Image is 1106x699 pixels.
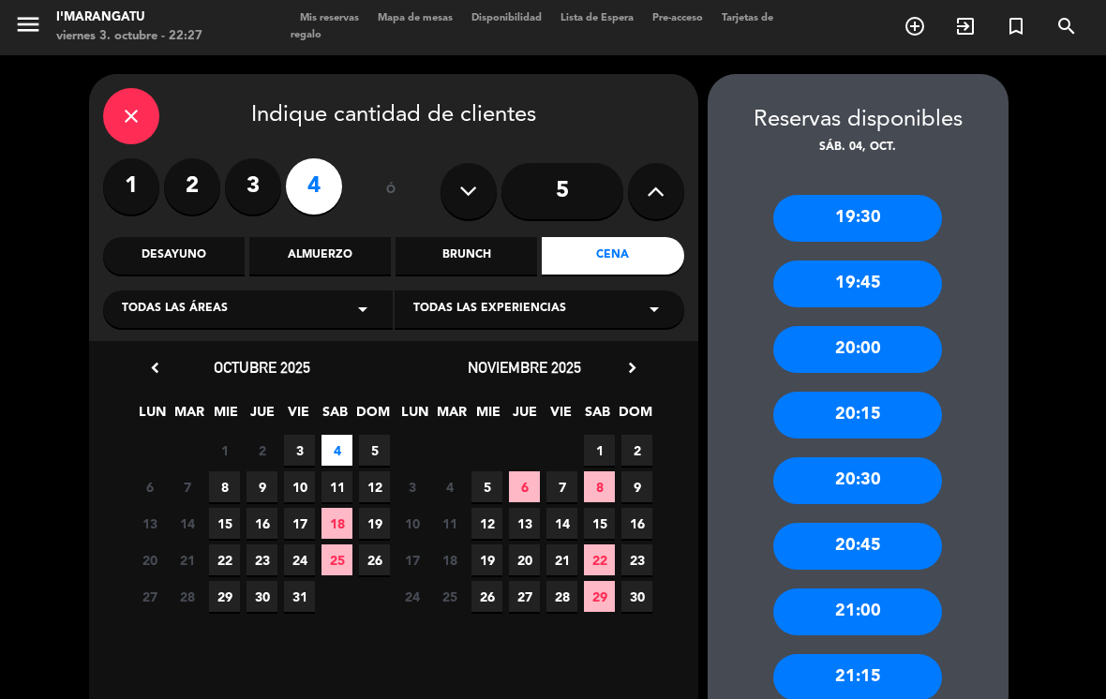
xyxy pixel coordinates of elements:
span: MIE [210,401,241,432]
span: DOM [619,401,650,432]
i: arrow_drop_down [643,298,665,320]
div: 20:45 [773,523,942,570]
span: Pre-acceso [643,13,712,23]
span: SAB [320,401,351,432]
span: 6 [134,471,165,502]
span: 8 [584,471,615,502]
span: 15 [209,508,240,539]
span: 13 [134,508,165,539]
span: VIE [283,401,314,432]
span: 26 [471,581,502,612]
i: chevron_right [622,358,642,378]
span: 21 [546,544,577,575]
span: 10 [396,508,427,539]
span: 3 [284,435,315,466]
span: VIE [546,401,576,432]
span: 22 [584,544,615,575]
span: DOM [356,401,387,432]
span: 6 [509,471,540,502]
span: 19 [471,544,502,575]
span: 15 [584,508,615,539]
i: chevron_left [145,358,165,378]
span: 4 [434,471,465,502]
span: 22 [209,544,240,575]
span: MIE [472,401,503,432]
span: 5 [359,435,390,466]
i: search [1055,15,1078,37]
label: 1 [103,158,159,215]
span: BUSCAR [1041,10,1092,42]
div: 20:30 [773,457,942,504]
span: 9 [621,471,652,502]
span: 20 [134,544,165,575]
span: 1 [209,435,240,466]
span: 27 [134,581,165,612]
i: close [120,105,142,127]
span: 17 [396,544,427,575]
i: exit_to_app [954,15,977,37]
div: 21:00 [773,588,942,635]
span: 19 [359,508,390,539]
div: 20:15 [773,392,942,439]
span: 14 [546,508,577,539]
span: JUE [509,401,540,432]
span: 16 [621,508,652,539]
span: 24 [396,581,427,612]
span: 9 [247,471,277,502]
div: Brunch [396,237,537,275]
div: Indique cantidad de clientes [103,88,684,144]
span: 26 [359,544,390,575]
span: 11 [321,471,352,502]
span: 16 [247,508,277,539]
span: 13 [509,508,540,539]
div: sáb. 04, oct. [708,139,1009,157]
span: 12 [359,471,390,502]
span: 24 [284,544,315,575]
span: 30 [621,581,652,612]
span: 4 [321,435,352,466]
div: Reservas disponibles [708,102,1009,139]
span: 11 [434,508,465,539]
div: 20:00 [773,326,942,373]
div: I'marangatu [56,8,202,27]
span: 2 [247,435,277,466]
div: 19:45 [773,260,942,307]
div: ó [361,158,422,224]
span: 28 [172,581,202,612]
div: Almuerzo [249,237,391,275]
span: LUN [137,401,168,432]
span: 25 [434,581,465,612]
i: turned_in_not [1005,15,1027,37]
span: 25 [321,544,352,575]
span: 29 [209,581,240,612]
label: 4 [286,158,342,215]
i: arrow_drop_down [351,298,374,320]
span: 27 [509,581,540,612]
span: 14 [172,508,202,539]
span: 18 [321,508,352,539]
span: Lista de Espera [551,13,643,23]
span: SAB [582,401,613,432]
span: MAR [436,401,467,432]
span: 2 [621,435,652,466]
span: 21 [172,544,202,575]
div: 19:30 [773,195,942,242]
button: menu [14,10,42,45]
div: Cena [542,237,683,275]
span: Reserva especial [991,10,1041,42]
span: 17 [284,508,315,539]
span: LUN [399,401,430,432]
span: 28 [546,581,577,612]
span: 30 [247,581,277,612]
span: Mapa de mesas [368,13,462,23]
span: MAR [173,401,204,432]
span: 7 [546,471,577,502]
span: 1 [584,435,615,466]
div: viernes 3. octubre - 22:27 [56,27,202,46]
label: 3 [225,158,281,215]
span: 23 [247,544,277,575]
span: 31 [284,581,315,612]
i: menu [14,10,42,38]
span: 29 [584,581,615,612]
span: 8 [209,471,240,502]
